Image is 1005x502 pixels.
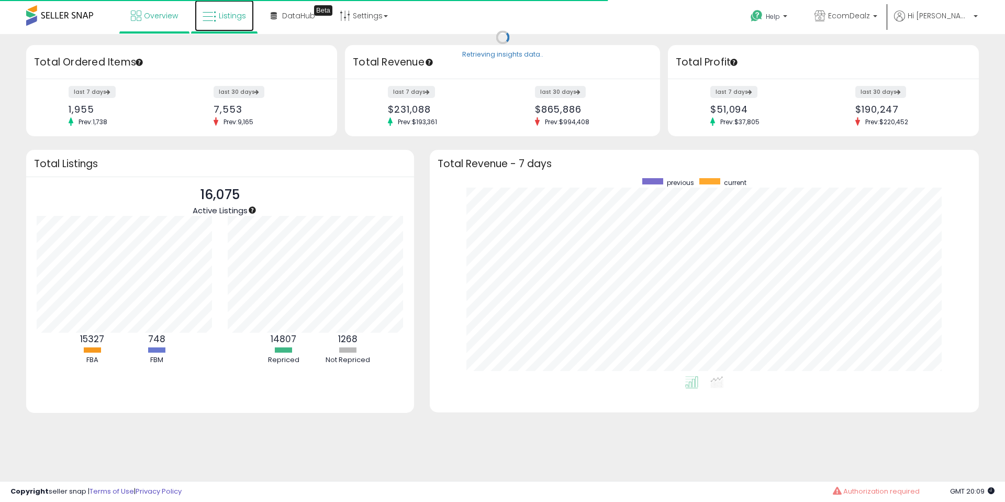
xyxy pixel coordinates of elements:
h3: Total Ordered Items [34,55,329,70]
div: $865,886 [535,104,642,115]
div: $231,088 [388,104,495,115]
h3: Total Profit [676,55,971,70]
div: Tooltip anchor [135,58,144,67]
label: last 30 days [214,86,264,98]
label: last 7 days [69,86,116,98]
div: Repriced [252,355,315,365]
span: Prev: 1,738 [73,117,113,126]
h3: Total Listings [34,160,406,168]
div: 7,553 [214,104,319,115]
span: EcomDealz [828,10,870,21]
span: Prev: 9,165 [218,117,259,126]
label: last 7 days [388,86,435,98]
div: Retrieving insights data.. [462,50,543,60]
span: Listings [219,10,246,21]
h3: Total Revenue [353,55,652,70]
span: Prev: $37,805 [715,117,765,126]
div: $190,247 [855,104,961,115]
i: Get Help [750,9,763,23]
b: 1268 [338,333,358,345]
div: Tooltip anchor [729,58,739,67]
b: 14807 [271,333,296,345]
div: FBM [125,355,188,365]
span: Prev: $193,361 [393,117,442,126]
div: $51,094 [710,104,816,115]
span: previous [667,178,694,187]
span: Active Listings [193,205,248,216]
div: Tooltip anchor [425,58,434,67]
div: FBA [61,355,124,365]
span: Help [766,12,780,21]
label: last 30 days [535,86,586,98]
div: Not Repriced [317,355,379,365]
span: Prev: $220,452 [860,117,913,126]
h3: Total Revenue - 7 days [438,160,971,168]
p: 16,075 [193,185,248,205]
div: Tooltip anchor [248,205,257,215]
a: Help [742,2,798,34]
span: Overview [144,10,178,21]
label: last 30 days [855,86,906,98]
span: current [724,178,746,187]
div: 1,955 [69,104,174,115]
span: DataHub [282,10,315,21]
b: 748 [148,333,165,345]
a: Hi [PERSON_NAME] [894,10,978,34]
label: last 7 days [710,86,757,98]
span: Hi [PERSON_NAME] [908,10,970,21]
div: Tooltip anchor [314,5,332,16]
span: Prev: $994,408 [540,117,595,126]
b: 15327 [80,333,104,345]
